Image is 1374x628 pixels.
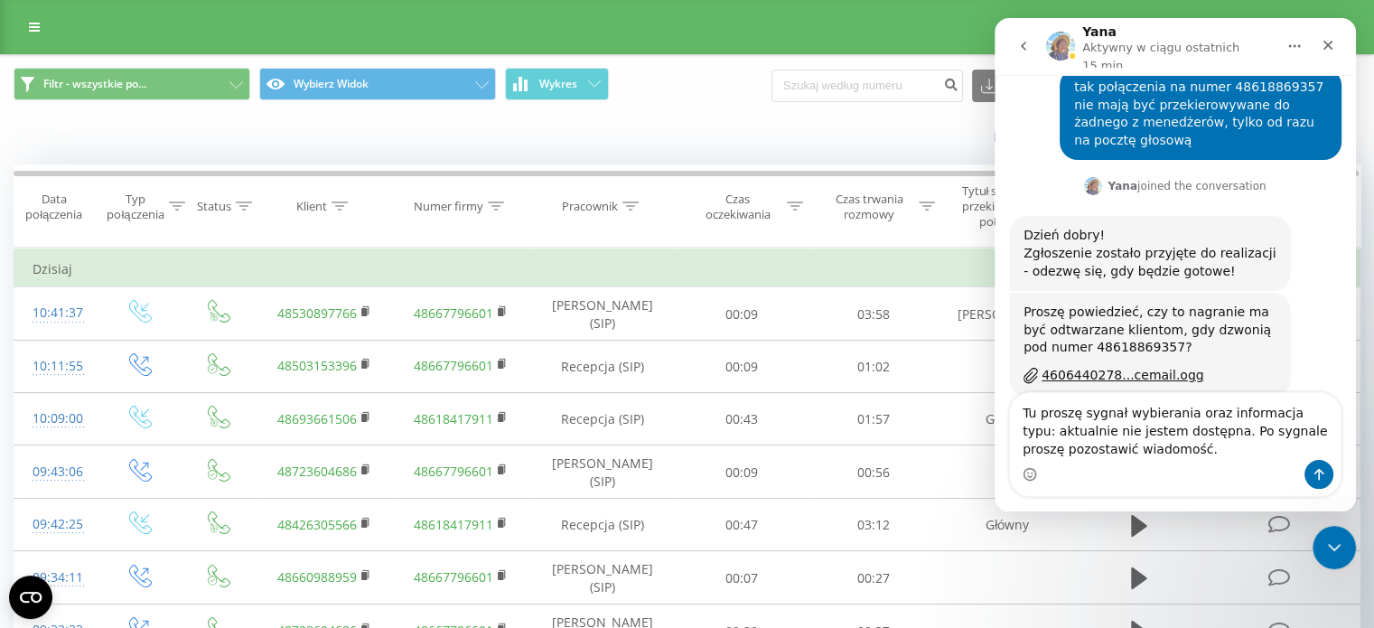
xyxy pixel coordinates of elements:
[414,198,483,214] font: Numer firmy
[414,516,493,533] a: 48618417911
[414,357,493,374] a: 48667796601
[33,357,83,374] font: 10:11:55
[725,305,758,323] font: 00:09
[33,515,83,532] font: 09:42:25
[857,464,890,481] font: 00:56
[986,410,1029,427] font: Główny
[294,76,369,91] font: Wybierz Widok
[857,358,890,375] font: 01:02
[561,516,644,533] font: Recepcja (SIP)
[33,304,83,321] font: 10:41:37
[25,191,82,222] font: Data połączenia
[277,516,357,533] a: 48426305566
[296,198,327,214] font: Klient
[957,305,1058,323] font: [PERSON_NAME]
[995,18,1356,511] iframe: Intercom live chat
[414,410,493,427] a: 48618417911
[835,191,902,222] font: Czas trwania rozmowy
[9,576,52,619] button: Otwórz widżet CMP
[505,68,609,100] button: Wykres
[725,410,758,427] font: 00:43
[277,568,357,586] a: 48660988959
[277,357,357,374] a: 48503153396
[259,68,496,100] button: Wybierz Widok
[33,463,83,480] font: 09:43:06
[561,358,644,375] font: Recepcja (SIP)
[414,305,493,322] a: 48667796601
[986,516,1029,533] font: Główny
[1313,526,1356,569] iframe: Czat na żywo w interkomie
[552,560,653,595] font: [PERSON_NAME] (SIP)
[107,191,164,222] font: Typ połączenia
[414,463,493,480] a: 48667796601
[33,568,83,586] font: 09:34:11
[857,305,890,323] font: 03:58
[857,569,890,586] font: 00:27
[857,410,890,427] font: 01:57
[552,455,653,490] font: [PERSON_NAME] (SIP)
[725,516,758,533] font: 00:47
[705,191,770,222] font: Czas oczekiwania
[277,305,357,322] a: 48530897766
[14,68,250,100] button: Filtr - wszystkie po...
[961,183,1044,230] font: Tytuł schematu przekierowania połączeń
[414,568,493,586] a: 48667796601
[33,409,83,426] font: 10:09:00
[725,358,758,375] font: 00:09
[277,463,357,480] a: 48723604686
[539,76,577,91] font: Wykres
[197,198,231,214] font: Status
[972,70,1070,102] button: Eksport
[277,410,357,427] a: 48693661506
[552,296,653,332] font: [PERSON_NAME] (SIP)
[993,128,1351,145] font: Kiedy dane mogą różnić się od danych w innych systemach
[43,76,146,91] font: Filtr - wszystkie po...
[771,70,963,102] input: Szukaj według numeru
[725,569,758,586] font: 00:07
[562,198,618,214] font: Pracownik
[561,410,644,427] font: Recepcja (SIP)
[725,464,758,481] font: 00:09
[857,516,890,533] font: 03:12
[33,260,72,277] font: Dzisiaj
[993,128,1360,145] a: Kiedy dane mogą różnić się od danych w innych systemach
